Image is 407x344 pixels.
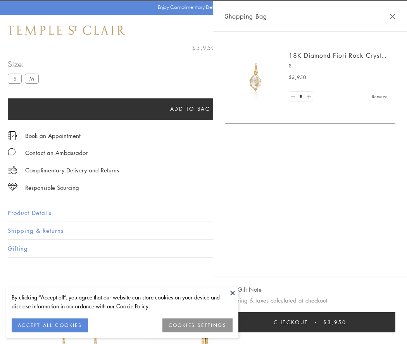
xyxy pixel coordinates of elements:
button: Checkout $3,950 [225,312,395,332]
a: Set quantity to 2 [305,92,312,101]
p: Enjoy Complimentary Delivery & Returns [158,3,246,11]
img: P51889-E11FIORI [233,54,279,101]
p: Shipping & taxes calculated at checkout [225,296,395,305]
button: COOKIES SETTINGS [162,318,233,332]
img: icon_sourcing.svg [8,183,17,191]
button: Product Details [8,204,399,222]
span: Size: [8,58,42,71]
a: Set quantity to 0 [289,92,297,101]
span: $3,950 [192,43,216,53]
button: Gifting [8,240,399,257]
div: By clicking “Accept all”, you agree that our website can store cookies on your device and disclos... [12,293,233,311]
p: S [289,62,388,70]
span: Shopping Bag [225,11,267,21]
img: icon_delivery.svg [8,165,17,175]
h3: You May Also Like [19,285,388,298]
button: Add to bag [8,98,373,120]
span: $3,950 [323,318,347,327]
button: ACCEPT ALL COOKIES [12,318,88,332]
img: icon_appointment.svg [8,131,17,140]
span: Checkout [274,318,308,327]
div: Responsible Sourcing [25,183,79,193]
p: Complimentary Delivery and Returns [25,165,119,175]
label: M [25,74,39,83]
span: Add to bag [170,105,211,113]
label: S [8,74,22,83]
img: MessageIcon-01_2.svg [8,148,16,156]
button: Shipping & Returns [8,222,399,239]
a: Remove [372,92,388,101]
button: Add Gift Note [225,285,262,294]
a: Book an Appointment [25,131,81,140]
img: Temple St. Clair [8,26,125,35]
span: $3,950 [289,74,306,81]
div: Contact an Ambassador [25,148,88,158]
button: Close Shopping Bag [390,14,395,19]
